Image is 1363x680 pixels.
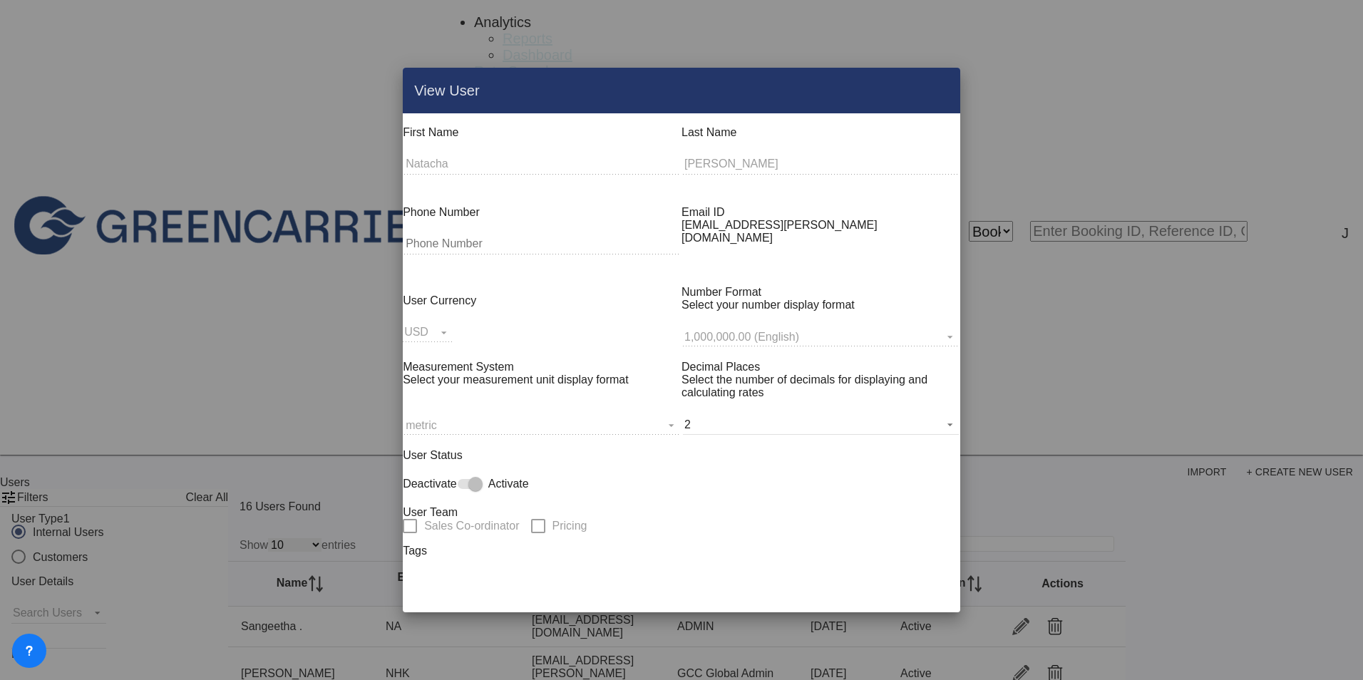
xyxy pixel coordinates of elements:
[457,473,488,495] md-switch: Switch 1
[681,219,960,244] div: natacha.honore.knutzen@greencarrier.com
[403,361,681,374] label: Measurement System
[403,68,960,612] md-dialog: GeneralIntergration Details ...
[531,519,587,533] md-checkbox: Pricing
[403,321,453,342] md-select: Select Currency: $ USDUnited States Dollar
[932,82,949,99] md-icon: icon-close fg-AAA8AD
[681,206,960,219] label: Email ID
[404,153,680,175] input: First name
[406,419,437,431] div: metric
[404,572,680,592] md-select: {{(ctrl.parent.createData.viewShipper && !ctrl.parent.createData.user_data.tags) ? 'N/A' :(!ctrl....
[683,153,959,175] input: Last name
[403,519,519,533] md-checkbox: Sales Co-ordinator
[404,233,680,254] input: Phone Number
[684,331,799,343] div: 1,000,000.00 (English)
[403,545,681,557] label: Tags
[403,449,681,462] div: User Status
[681,126,960,139] label: Last Name
[403,294,476,306] label: User Currency
[424,520,519,532] div: Sales Co-ordinator
[681,299,960,311] span: Select your number display format
[403,506,960,519] div: User Team
[684,418,691,431] div: 2
[403,374,681,386] span: Select your measurement unit display format
[681,286,960,299] label: Number Format
[926,76,955,105] button: icon-close fg-AAA8AD
[403,478,457,490] div: Deactivate
[404,326,428,339] span: USD
[403,206,681,219] label: Phone Number
[414,83,480,99] div: View User
[552,520,587,532] div: Pricing
[488,478,529,490] div: Activate
[403,126,681,139] label: First Name
[681,361,960,374] label: Decimal Places
[681,374,960,399] span: Select the number of decimals for displaying and calculating rates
